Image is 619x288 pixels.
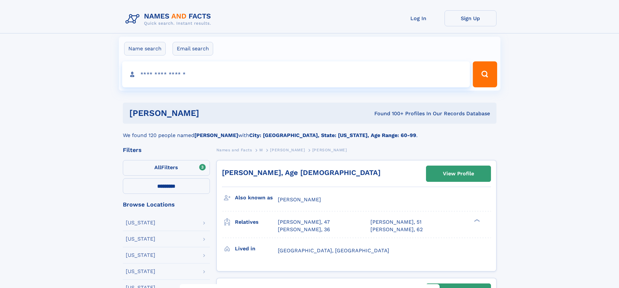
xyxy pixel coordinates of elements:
[154,164,161,170] span: All
[278,196,321,203] span: [PERSON_NAME]
[123,160,210,176] label: Filters
[122,61,470,87] input: search input
[278,219,330,226] a: [PERSON_NAME], 47
[123,202,210,207] div: Browse Locations
[216,146,252,154] a: Names and Facts
[259,146,263,154] a: M
[123,10,216,28] img: Logo Names and Facts
[126,220,155,225] div: [US_STATE]
[270,146,305,154] a: [PERSON_NAME]
[370,226,423,233] a: [PERSON_NAME], 62
[445,10,496,26] a: Sign Up
[126,236,155,242] div: [US_STATE]
[249,132,416,138] b: City: [GEOGRAPHIC_DATA], State: [US_STATE], Age Range: 60-99
[124,42,166,56] label: Name search
[129,109,287,117] h1: [PERSON_NAME]
[287,110,490,117] div: Found 100+ Profiles In Our Records Database
[259,148,263,152] span: M
[473,61,497,87] button: Search Button
[123,147,210,153] div: Filters
[235,192,278,203] h3: Also known as
[235,217,278,228] h3: Relatives
[393,10,445,26] a: Log In
[126,269,155,274] div: [US_STATE]
[278,247,389,254] span: [GEOGRAPHIC_DATA], [GEOGRAPHIC_DATA]
[370,219,421,226] a: [PERSON_NAME], 51
[278,226,330,233] a: [PERSON_NAME], 36
[472,219,480,223] div: ❯
[194,132,238,138] b: [PERSON_NAME]
[235,243,278,254] h3: Lived in
[173,42,213,56] label: Email search
[126,253,155,258] div: [US_STATE]
[443,166,474,181] div: View Profile
[123,124,496,139] div: We found 120 people named with .
[426,166,491,182] a: View Profile
[312,148,347,152] span: [PERSON_NAME]
[222,169,380,177] a: [PERSON_NAME], Age [DEMOGRAPHIC_DATA]
[270,148,305,152] span: [PERSON_NAME]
